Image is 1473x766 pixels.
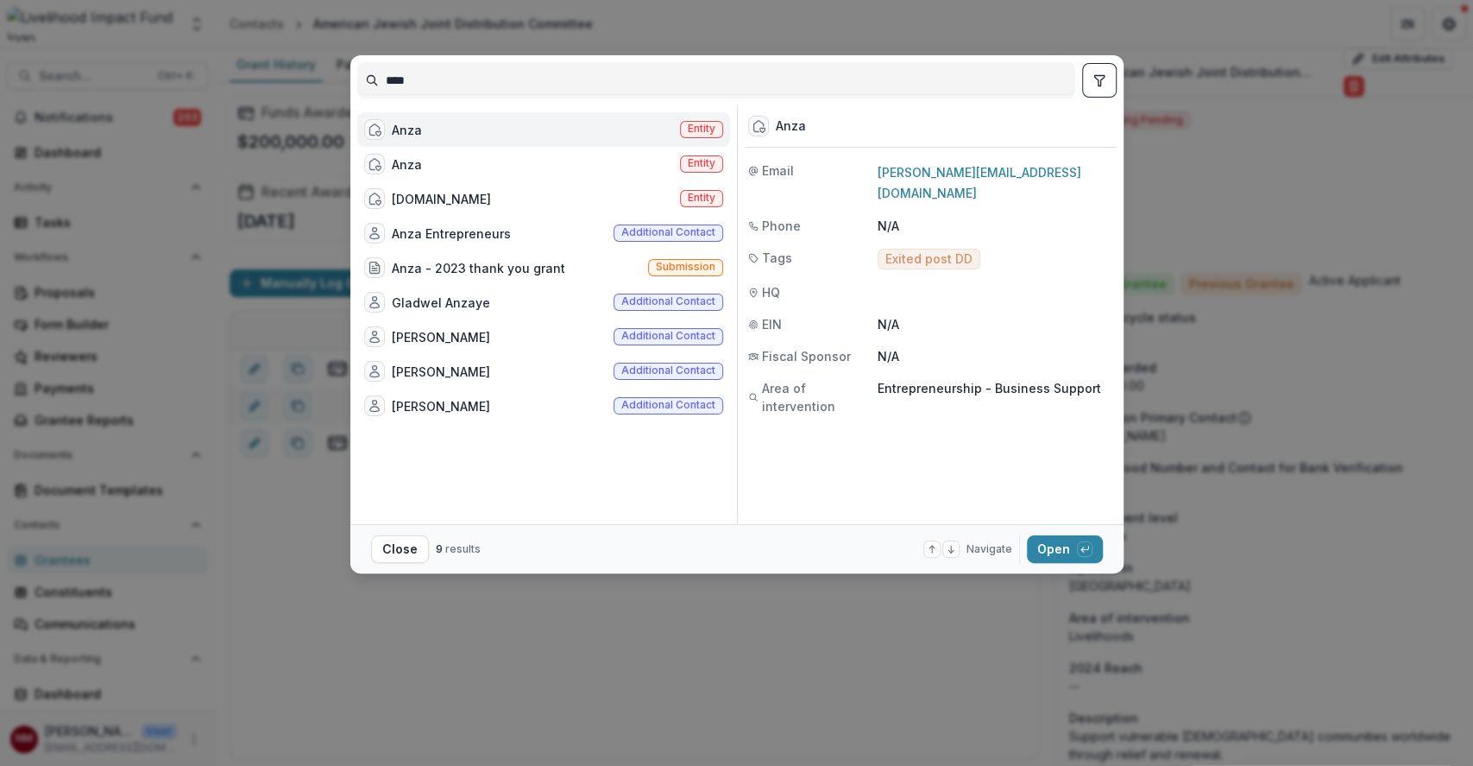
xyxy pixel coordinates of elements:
[392,328,490,346] div: [PERSON_NAME]
[392,121,422,139] div: Anza
[966,541,1012,557] span: Navigate
[878,315,1113,333] p: N/A
[621,399,715,411] span: Additional contact
[762,347,851,365] span: Fiscal Sponsor
[762,217,801,235] span: Phone
[885,252,973,267] span: Exited post DD
[392,259,565,277] div: Anza - 2023 thank you grant
[878,347,1113,365] p: N/A
[621,295,715,307] span: Additional contact
[392,363,490,381] div: [PERSON_NAME]
[1027,535,1103,563] button: Open
[878,217,1113,235] p: N/A
[621,330,715,342] span: Additional contact
[762,315,782,333] span: EIN
[392,155,422,174] div: Anza
[688,192,715,204] span: Entity
[1082,63,1117,98] button: toggle filters
[392,190,491,208] div: [DOMAIN_NAME]
[445,542,481,555] span: results
[392,225,511,243] div: Anza Entrepreneurs
[776,119,806,134] div: Anza
[392,397,490,415] div: [PERSON_NAME]
[762,161,794,180] span: Email
[688,157,715,169] span: Entity
[656,261,715,273] span: Submission
[762,283,780,301] span: HQ
[392,294,490,312] div: Gladwel Anzaye
[621,226,715,238] span: Additional contact
[878,165,1081,200] a: [PERSON_NAME][EMAIL_ADDRESS][DOMAIN_NAME]
[762,379,878,415] span: Area of intervention
[621,364,715,377] span: Additional contact
[878,379,1113,397] p: Entrepreneurship - Business Support
[688,123,715,135] span: Entity
[436,542,443,555] span: 9
[762,249,792,267] span: Tags
[371,535,429,563] button: Close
